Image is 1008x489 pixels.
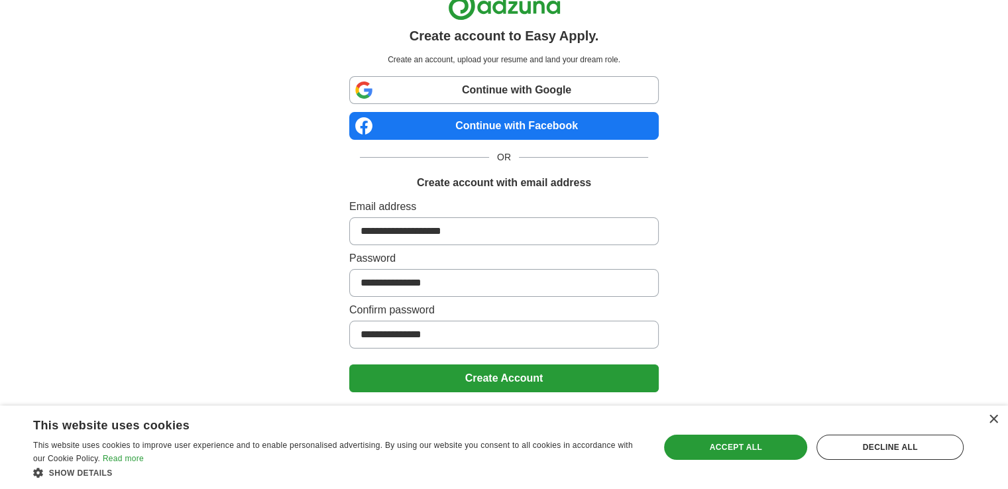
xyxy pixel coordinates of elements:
[33,441,633,463] span: This website uses cookies to improve user experience and to enable personalised advertising. By u...
[49,468,113,478] span: Show details
[349,302,659,318] label: Confirm password
[352,54,656,66] p: Create an account, upload your resume and land your dream role.
[349,199,659,215] label: Email address
[349,76,659,104] a: Continue with Google
[664,435,807,460] div: Accept all
[417,175,591,191] h1: Create account with email address
[349,364,659,392] button: Create Account
[489,150,519,164] span: OR
[33,413,608,433] div: This website uses cookies
[349,250,659,266] label: Password
[816,435,964,460] div: Decline all
[349,112,659,140] a: Continue with Facebook
[410,26,599,46] h1: Create account to Easy Apply.
[33,466,641,479] div: Show details
[103,454,144,463] a: Read more, opens a new window
[988,415,998,425] div: Close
